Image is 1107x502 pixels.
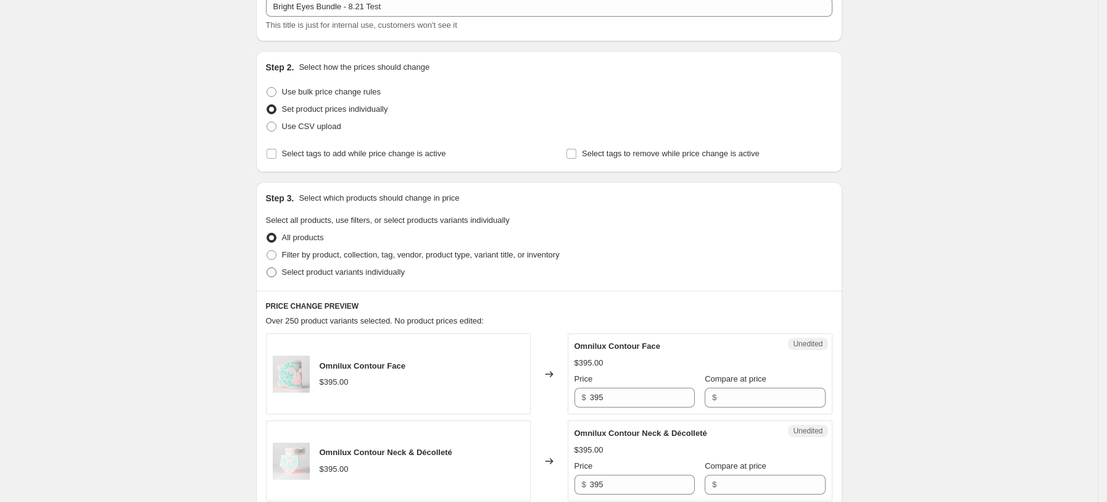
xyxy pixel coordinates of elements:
span: This title is just for internal use, customers won't see it [266,20,457,30]
span: All products [282,233,324,242]
img: Contour_Face_Cover_Image_80x.jpg [273,356,310,393]
span: Price [574,374,593,383]
span: Select tags to remove while price change is active [582,149,760,158]
span: $ [582,480,586,489]
span: Compare at price [705,374,766,383]
span: Select tags to add while price change is active [282,149,446,158]
span: Omnilux Contour Neck & Décolleté [574,429,707,438]
div: $395.00 [574,357,603,369]
span: Select product variants individually [282,267,405,277]
span: Filter by product, collection, tag, vendor, product type, variant title, or inventory [282,250,560,259]
span: Omnilux Contour Face [574,341,660,351]
h6: PRICE CHANGE PREVIEW [266,301,832,311]
span: Unedited [793,339,823,349]
span: Select all products, use filters, or select products variants individually [266,215,510,225]
span: $ [712,480,716,489]
h2: Step 3. [266,192,294,204]
img: Untitleddesign-2023-02-22T140054.708_80x.png [273,443,310,480]
span: Price [574,461,593,471]
div: $395.00 [320,376,349,388]
span: $ [582,393,586,402]
span: Set product prices individually [282,104,388,114]
span: Omnilux Contour Face [320,361,405,370]
span: Unedited [793,426,823,436]
span: Use CSV upload [282,122,341,131]
div: $395.00 [574,444,603,456]
span: $ [712,393,716,402]
h2: Step 2. [266,61,294,73]
span: Over 250 product variants selected. No product prices edited: [266,316,484,325]
span: Compare at price [705,461,766,471]
span: Use bulk price change rules [282,87,381,96]
div: $395.00 [320,463,349,475]
p: Select how the prices should change [299,61,429,73]
p: Select which products should change in price [299,192,459,204]
span: Omnilux Contour Neck & Décolleté [320,448,452,457]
